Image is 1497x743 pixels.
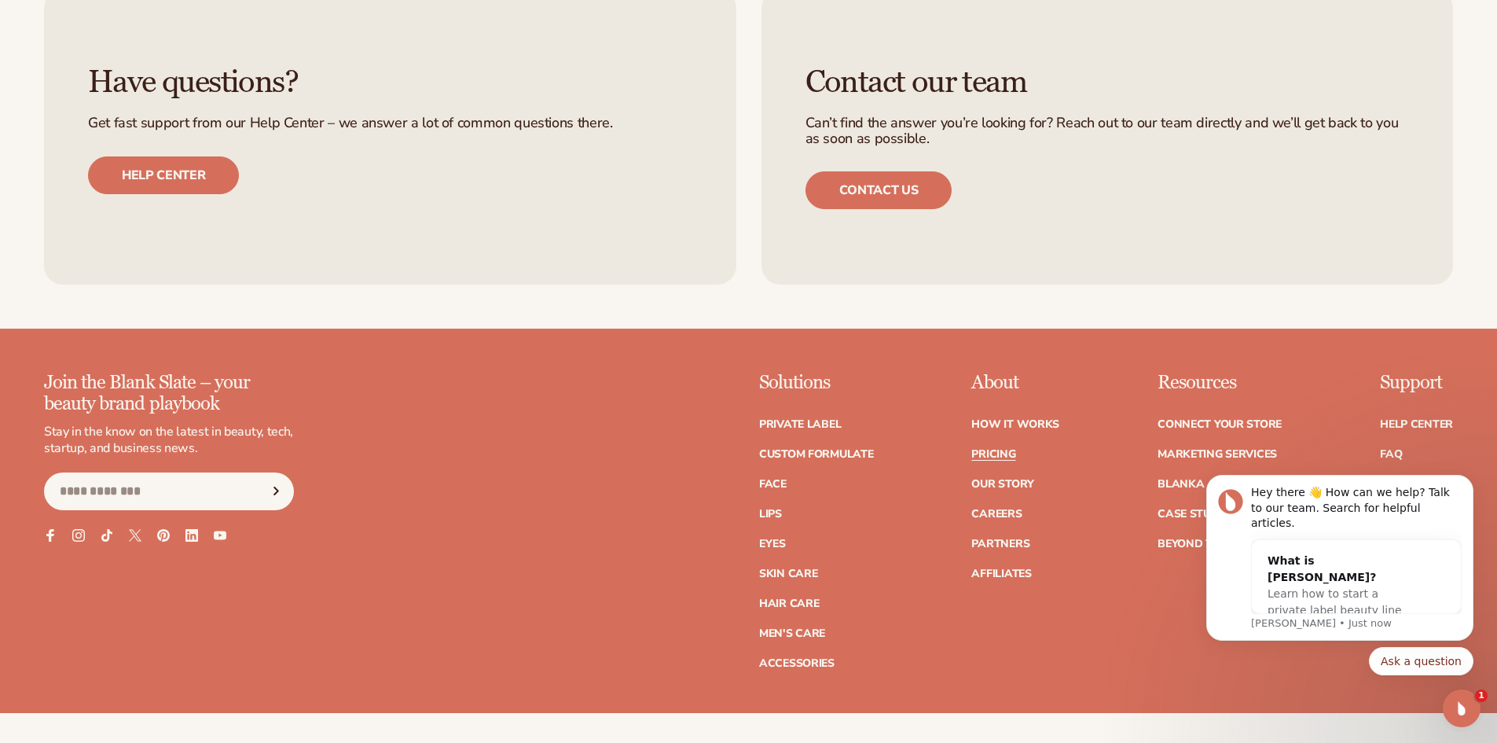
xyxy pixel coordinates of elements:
[1158,373,1282,393] p: Resources
[1475,690,1488,702] span: 1
[971,479,1033,490] a: Our Story
[759,539,786,550] a: Eyes
[44,373,294,414] p: Join the Blank Slate – your beauty brand playbook
[1380,419,1453,430] a: Help Center
[1158,479,1262,490] a: Blanka Academy
[759,449,874,460] a: Custom formulate
[1158,539,1271,550] a: Beyond the brand
[88,65,692,100] h3: Have questions?
[759,373,874,393] p: Solutions
[805,65,1410,100] h3: Contact our team
[88,156,239,194] a: Help center
[1183,439,1497,701] iframe: Intercom notifications message
[1158,449,1277,460] a: Marketing services
[971,509,1022,520] a: Careers
[971,373,1059,393] p: About
[971,539,1029,550] a: Partners
[805,171,952,209] a: Contact us
[759,509,782,520] a: Lips
[259,473,293,510] button: Subscribe
[1158,419,1282,430] a: Connect your store
[1380,373,1453,393] p: Support
[759,598,819,609] a: Hair Care
[88,116,692,131] p: Get fast support from our Help Center – we answer a lot of common questions there.
[759,419,841,430] a: Private label
[1443,690,1480,727] iframe: Intercom live chat
[971,568,1031,579] a: Affiliates
[971,449,1015,460] a: Pricing
[759,479,787,490] a: Face
[44,424,294,457] p: Stay in the know on the latest in beauty, tech, startup, and business news.
[759,568,817,579] a: Skin Care
[971,419,1059,430] a: How It Works
[1158,509,1235,520] a: Case Studies
[759,628,825,639] a: Men's Care
[805,116,1410,147] p: Can’t find the answer you’re looking for? Reach out to our team directly and we’ll get back to yo...
[759,658,835,669] a: Accessories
